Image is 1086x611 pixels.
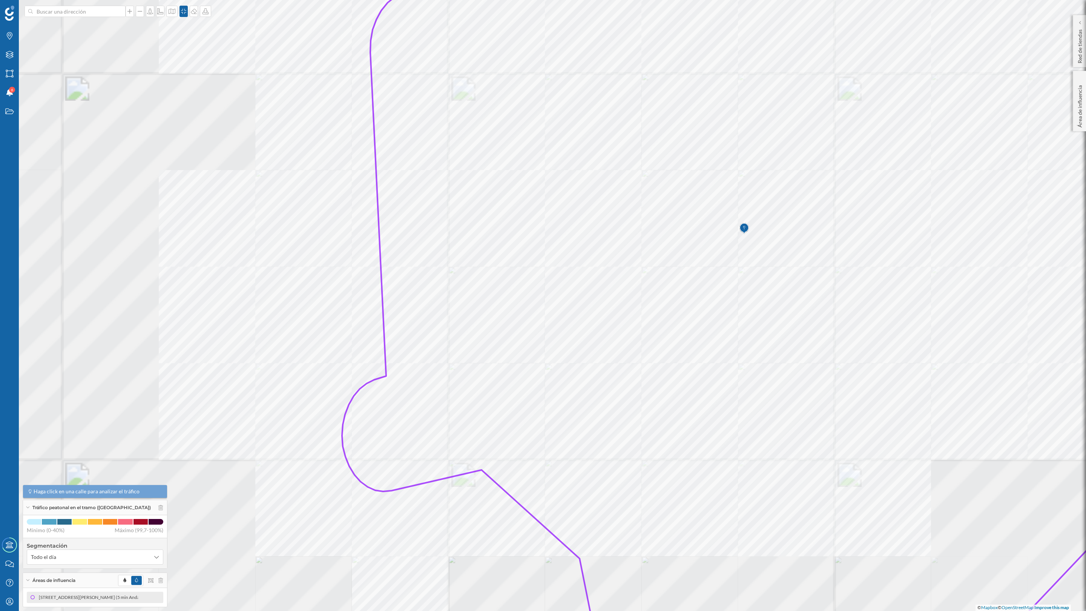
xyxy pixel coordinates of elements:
[5,6,14,21] img: Geoblink Logo
[981,605,998,610] a: Mapbox
[15,5,42,12] span: Soporte
[32,577,75,584] span: Áreas de influencia
[11,86,13,94] span: 6
[39,594,153,601] div: [STREET_ADDRESS][PERSON_NAME] (5 min Andando)
[739,221,749,236] img: Marker
[32,504,151,511] span: Tráfico peatonal en el tramo ([GEOGRAPHIC_DATA])
[34,488,140,495] span: Haga click en una calle para analizar el tráfico
[976,605,1071,611] div: © ©
[1034,605,1069,610] a: Improve this map
[1076,82,1084,127] p: Área de influencia
[27,542,163,550] h4: Segmentación
[1002,605,1034,610] a: OpenStreetMap
[31,553,56,561] span: Todo el día
[1076,26,1084,63] p: Red de tiendas
[27,527,64,534] span: Mínimo (0-40%)
[115,527,163,534] span: Máximo (99,7-100%)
